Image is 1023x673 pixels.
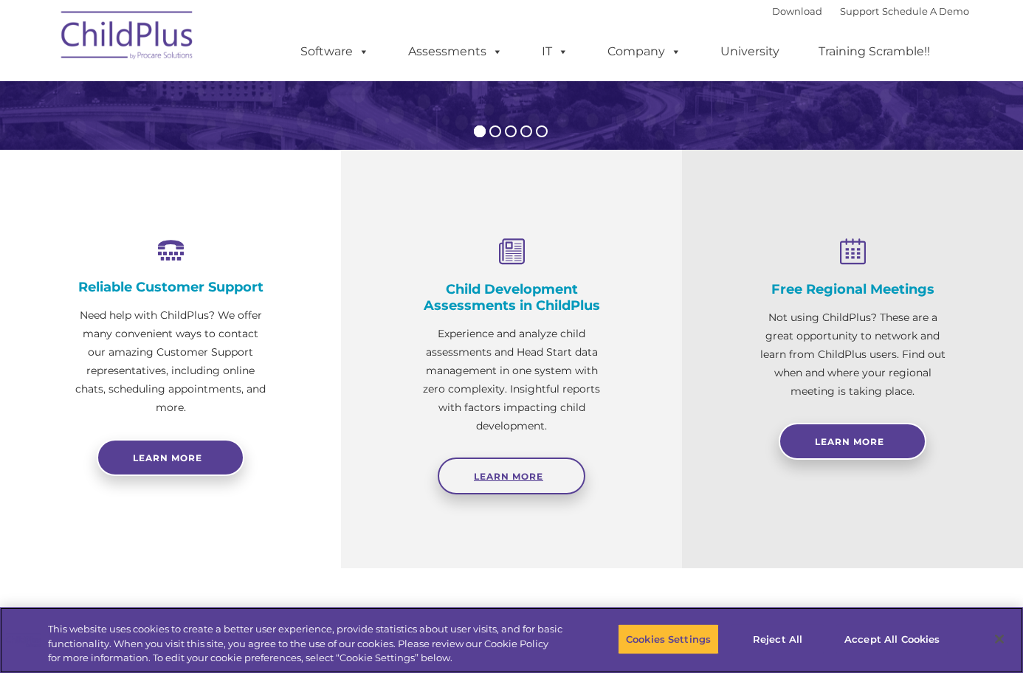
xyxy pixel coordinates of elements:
[415,281,608,314] h4: Child Development Assessments in ChildPlus
[54,1,201,75] img: ChildPlus by Procare Solutions
[133,452,202,463] span: Learn more
[205,97,250,108] span: Last name
[983,623,1016,655] button: Close
[756,308,949,401] p: Not using ChildPlus? These are a great opportunity to network and learn from ChildPlus users. Fin...
[706,37,794,66] a: University
[731,624,824,655] button: Reject All
[415,325,608,435] p: Experience and analyze child assessments and Head Start data management in one system with zero c...
[804,37,945,66] a: Training Scramble!!
[779,423,926,460] a: Learn More
[286,37,384,66] a: Software
[840,5,879,17] a: Support
[618,624,719,655] button: Cookies Settings
[593,37,696,66] a: Company
[438,458,585,494] a: Learn More
[97,439,244,476] a: Learn more
[815,436,884,447] span: Learn More
[74,306,267,417] p: Need help with ChildPlus? We offer many convenient ways to contact our amazing Customer Support r...
[527,37,583,66] a: IT
[772,5,969,17] font: |
[756,281,949,297] h4: Free Regional Meetings
[474,471,543,482] span: Learn More
[205,158,268,169] span: Phone number
[74,279,267,295] h4: Reliable Customer Support
[882,5,969,17] a: Schedule A Demo
[772,5,822,17] a: Download
[48,622,562,666] div: This website uses cookies to create a better user experience, provide statistics about user visit...
[393,37,517,66] a: Assessments
[836,624,948,655] button: Accept All Cookies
